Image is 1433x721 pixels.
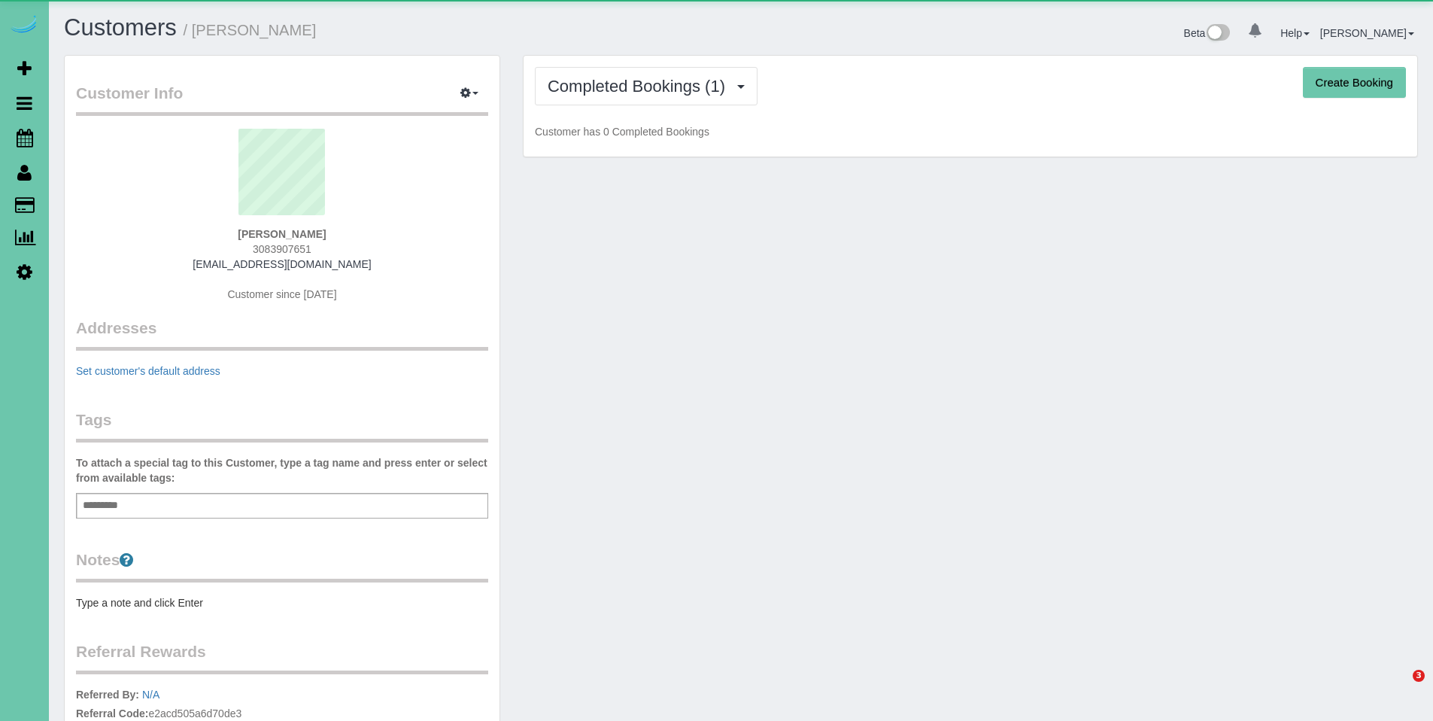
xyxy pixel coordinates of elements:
[535,124,1406,139] p: Customer has 0 Completed Bookings
[253,243,311,255] span: 3083907651
[227,288,336,300] span: Customer since [DATE]
[76,706,148,721] label: Referral Code:
[76,82,488,116] legend: Customer Info
[1413,670,1425,682] span: 3
[1184,27,1231,39] a: Beta
[535,67,757,105] button: Completed Bookings (1)
[238,228,326,240] strong: [PERSON_NAME]
[9,15,39,36] img: Automaid Logo
[548,77,733,96] span: Completed Bookings (1)
[193,258,371,270] a: [EMAIL_ADDRESS][DOMAIN_NAME]
[1320,27,1414,39] a: [PERSON_NAME]
[184,22,317,38] small: / [PERSON_NAME]
[142,689,159,701] a: N/A
[76,409,488,443] legend: Tags
[64,14,177,41] a: Customers
[76,455,488,485] label: To attach a special tag to this Customer, type a tag name and press enter or select from availabl...
[1382,670,1418,706] iframe: Intercom live chat
[76,595,488,610] pre: Type a note and click Enter
[76,365,220,377] a: Set customer's default address
[1303,67,1406,99] button: Create Booking
[76,549,488,583] legend: Notes
[76,687,139,702] label: Referred By:
[76,640,488,674] legend: Referral Rewards
[1205,24,1230,44] img: New interface
[1280,27,1310,39] a: Help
